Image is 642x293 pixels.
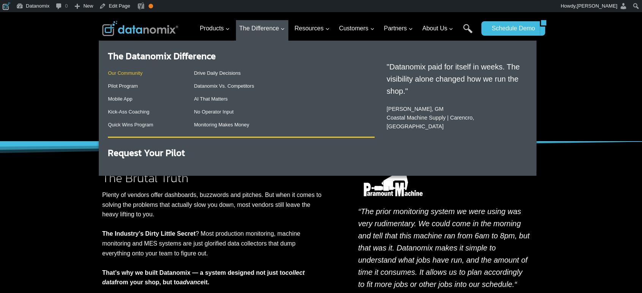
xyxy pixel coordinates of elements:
a: Schedule Demo [481,21,540,36]
a: Kick-Ass Coaching [108,109,149,115]
a: Mobile App [108,96,132,102]
a: Our Community [108,70,142,76]
span: Products [200,24,230,33]
a: Drive Daily Decisions [194,70,241,76]
a: Request Your Pilot [108,146,185,159]
img: Datanomix [102,21,178,36]
span: [PERSON_NAME] [577,3,617,9]
a: AI That Matters [194,96,228,102]
span: The Difference [239,24,285,33]
em: collect data [102,269,305,286]
span: Partners [384,24,413,33]
a: Datanomix Vs. Competitors [194,83,254,89]
a: Quick Wins Program [108,122,153,128]
a: Monitoring Makes Money [194,122,249,128]
p: "Datanomix paid for itself in weeks. The visibility alone changed how we run the shop." [387,61,523,97]
em: advance [180,279,204,285]
span: Resources [294,24,329,33]
img: Datanomix Customer - Paramount Machine [358,175,428,196]
a: [PERSON_NAME] [387,106,432,112]
p: Plenty of vendors offer dashboards, buzzwords and pitches. But when it comes to solving the probl... [102,190,325,287]
strong: The Industry’s Dirty Little Secret [102,230,196,237]
strong: That’s why we built Datanomix — a system designed not just to from your shop, but to it. [102,269,305,286]
a: No Operator Input [194,109,234,115]
a: Search [463,24,473,41]
p: , GM Coastal Machine Supply | Carencro, [GEOGRAPHIC_DATA] [387,105,523,131]
a: The Datanomix Difference [108,49,216,63]
nav: Primary Navigation [197,16,478,41]
div: OK [149,4,153,8]
a: Pilot Program [108,83,138,89]
em: “The prior monitoring system we were using was very rudimentary. We could come in the morning and... [358,207,530,288]
span: Customers [339,24,374,33]
span: About Us [422,24,454,33]
h2: The Brutal Truth [102,172,325,184]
